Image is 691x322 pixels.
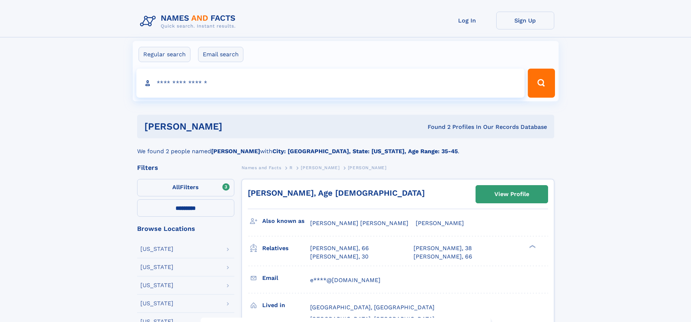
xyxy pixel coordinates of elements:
span: [GEOGRAPHIC_DATA], [GEOGRAPHIC_DATA] [310,304,435,311]
label: Filters [137,179,234,196]
img: Logo Names and Facts [137,12,242,31]
label: Email search [198,47,243,62]
a: View Profile [476,186,548,203]
label: Regular search [139,47,190,62]
span: All [172,184,180,191]
button: Search Button [528,69,555,98]
span: [PERSON_NAME] [301,165,340,170]
div: View Profile [494,186,529,203]
div: [US_STATE] [140,246,173,252]
h1: [PERSON_NAME] [144,122,325,131]
a: [PERSON_NAME], 30 [310,253,369,261]
div: Browse Locations [137,225,234,232]
div: ❯ [527,244,536,249]
a: Log In [438,12,496,29]
b: [PERSON_NAME] [211,148,260,155]
div: [US_STATE] [140,264,173,270]
a: [PERSON_NAME], Age [DEMOGRAPHIC_DATA] [248,188,425,197]
h3: Relatives [262,242,310,254]
h3: Email [262,272,310,284]
a: Sign Up [496,12,554,29]
a: [PERSON_NAME], 38 [414,244,472,252]
div: We found 2 people named with . [137,138,554,156]
a: [PERSON_NAME] [301,163,340,172]
b: City: [GEOGRAPHIC_DATA], State: [US_STATE], Age Range: 35-45 [272,148,458,155]
a: Names and Facts [242,163,281,172]
span: [PERSON_NAME] [348,165,387,170]
span: R [289,165,293,170]
div: [US_STATE] [140,301,173,306]
a: [PERSON_NAME], 66 [310,244,369,252]
span: [PERSON_NAME] [PERSON_NAME] [310,220,408,227]
h3: Also known as [262,215,310,227]
a: R [289,163,293,172]
span: [PERSON_NAME] [416,220,464,227]
div: [US_STATE] [140,282,173,288]
div: Found 2 Profiles In Our Records Database [325,123,547,131]
input: search input [136,69,525,98]
a: [PERSON_NAME], 66 [414,253,472,261]
h3: Lived in [262,299,310,311]
div: Filters [137,164,234,171]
